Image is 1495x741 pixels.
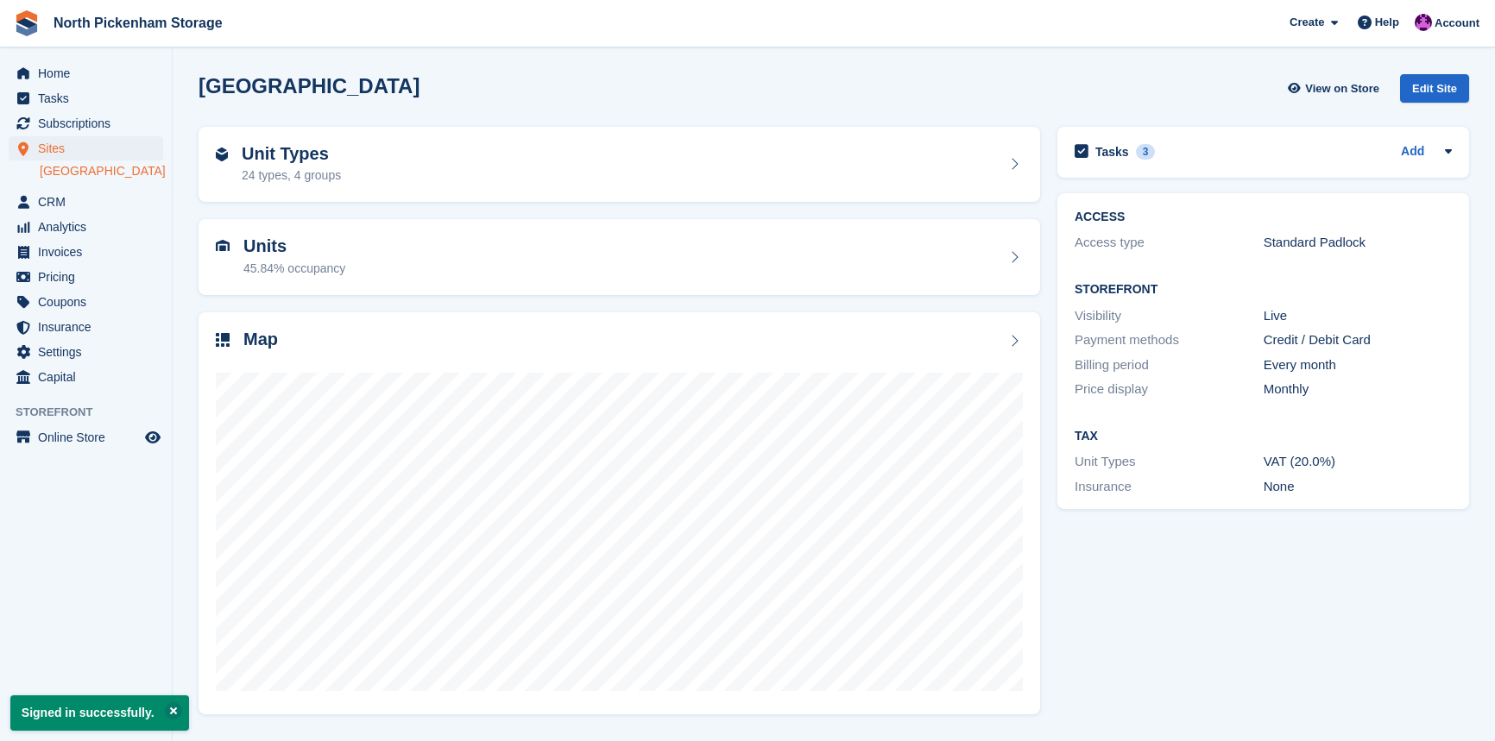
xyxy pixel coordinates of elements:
[9,265,163,289] a: menu
[14,10,40,36] img: stora-icon-8386f47178a22dfd0bd8f6a31ec36ba5ce8667c1dd55bd0f319d3a0aa187defe.svg
[1075,355,1264,375] div: Billing period
[1264,452,1453,472] div: VAT (20.0%)
[38,425,142,449] span: Online Store
[1375,14,1399,31] span: Help
[1075,430,1452,443] h2: Tax
[1075,306,1264,326] div: Visibility
[242,144,341,164] h2: Unit Types
[243,330,278,349] h2: Map
[242,166,341,185] div: 24 types, 4 groups
[1075,330,1264,350] div: Payment methods
[9,190,163,214] a: menu
[38,340,142,364] span: Settings
[38,111,142,135] span: Subscriptions
[38,365,142,389] span: Capital
[216,240,230,252] img: unit-icn-7be61d7bf1b0ce9d3e12c5938cc71ed9869f7b940bace4675aadf7bd6d80202e.svg
[16,404,172,421] span: Storefront
[199,312,1040,715] a: Map
[1264,330,1453,350] div: Credit / Debit Card
[199,74,419,97] h2: [GEOGRAPHIC_DATA]
[1264,233,1453,253] div: Standard Padlock
[38,290,142,314] span: Coupons
[1400,74,1469,103] div: Edit Site
[10,695,189,731] p: Signed in successfully.
[1075,283,1452,297] h2: Storefront
[40,163,163,179] a: [GEOGRAPHIC_DATA]
[38,265,142,289] span: Pricing
[1075,210,1452,224] h2: ACCESS
[9,425,163,449] a: menu
[1075,380,1264,399] div: Price display
[243,236,345,256] h2: Units
[38,86,142,110] span: Tasks
[9,86,163,110] a: menu
[243,260,345,278] div: 45.84% occupancy
[9,111,163,135] a: menu
[9,340,163,364] a: menu
[9,315,163,339] a: menu
[9,61,163,85] a: menu
[9,136,163,160] a: menu
[1264,355,1453,375] div: Every month
[216,333,230,347] img: map-icn-33ee37083ee616e46c38cad1a60f524a97daa1e2b2c8c0bc3eb3415660979fc1.svg
[9,290,163,314] a: menu
[1075,477,1264,497] div: Insurance
[38,61,142,85] span: Home
[1285,74,1386,103] a: View on Store
[1290,14,1324,31] span: Create
[38,190,142,214] span: CRM
[1075,233,1264,253] div: Access type
[1400,74,1469,110] a: Edit Site
[1415,14,1432,31] img: James Gulliver
[9,240,163,264] a: menu
[1435,15,1479,32] span: Account
[38,136,142,160] span: Sites
[1264,477,1453,497] div: None
[38,215,142,239] span: Analytics
[1401,142,1424,162] a: Add
[216,148,228,161] img: unit-type-icn-2b2737a686de81e16bb02015468b77c625bbabd49415b5ef34ead5e3b44a266d.svg
[1305,80,1379,97] span: View on Store
[47,9,230,37] a: North Pickenham Storage
[38,315,142,339] span: Insurance
[199,219,1040,295] a: Units 45.84% occupancy
[199,127,1040,203] a: Unit Types 24 types, 4 groups
[1095,144,1129,160] h2: Tasks
[9,215,163,239] a: menu
[1264,306,1453,326] div: Live
[38,240,142,264] span: Invoices
[1136,144,1156,160] div: 3
[1075,452,1264,472] div: Unit Types
[142,427,163,448] a: Preview store
[1264,380,1453,399] div: Monthly
[9,365,163,389] a: menu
